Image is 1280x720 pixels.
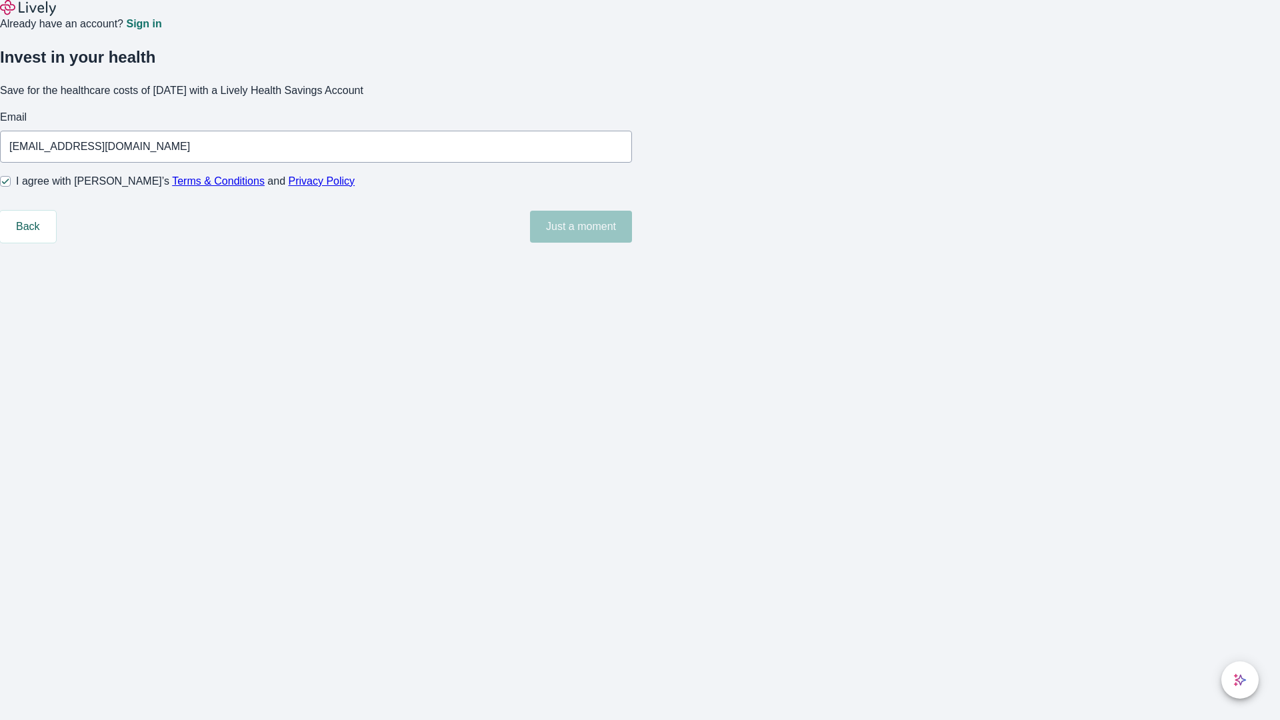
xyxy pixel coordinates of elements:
svg: Lively AI Assistant [1233,673,1247,687]
a: Terms & Conditions [172,175,265,187]
a: Sign in [126,19,161,29]
button: chat [1221,661,1259,699]
a: Privacy Policy [289,175,355,187]
span: I agree with [PERSON_NAME]’s and [16,173,355,189]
